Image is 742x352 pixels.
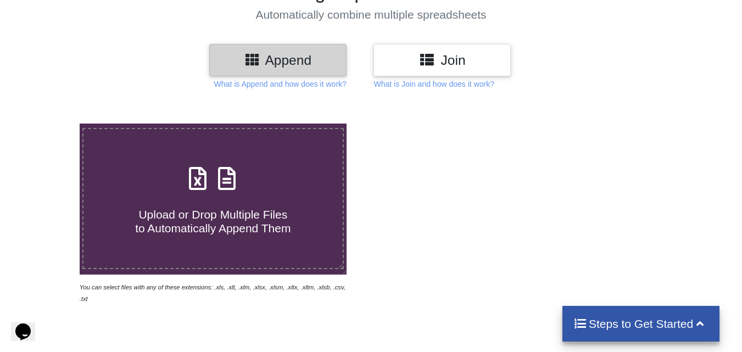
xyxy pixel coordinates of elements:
h3: Append [217,52,338,68]
span: Upload or Drop Multiple Files to Automatically Append Them [135,208,291,234]
h4: Steps to Get Started [573,317,709,331]
h3: Join [382,52,503,68]
p: What is Append and how does it work? [214,79,347,90]
p: What is Join and how does it work? [373,79,494,90]
i: You can select files with any of these extensions: .xls, .xlt, .xlm, .xlsx, .xlsm, .xltx, .xltm, ... [80,284,345,302]
iframe: chat widget [11,308,46,341]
